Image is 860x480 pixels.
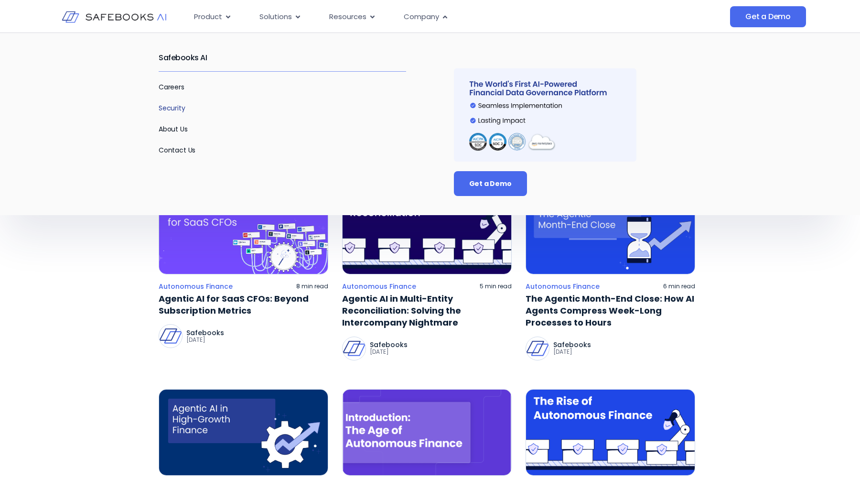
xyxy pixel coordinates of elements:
p: Safebooks [186,329,224,336]
span: Resources [329,11,366,22]
a: Get a Demo [454,171,527,196]
a: Careers [159,82,184,92]
a: About Us [159,124,188,134]
div: Menu Toggle [186,8,634,26]
p: Safebooks [553,341,591,348]
span: Get a Demo [745,12,791,22]
span: Get a Demo [469,179,512,188]
img: a blue background with a gearwheel and a blue arrow [159,389,328,476]
h2: Safebooks AI [159,44,406,71]
img: a purple background with a clock surrounded by lots of tags [159,188,328,274]
p: 5 min read [480,283,512,290]
a: Agentic AI in Multi-Entity Reconciliation: Solving the Intercompany Nightmare [342,293,512,329]
a: Autonomous Finance [342,282,416,291]
a: Agentic AI for SaaS CFOs: Beyond Subscription Metrics [159,293,328,316]
img: a purple background with the words the age of autonoous finance [342,389,512,476]
p: [DATE] [186,336,224,344]
img: a purple background with a line of boxes and a robot [342,188,512,274]
img: Safebooks [159,325,182,348]
a: Autonomous Finance [159,282,233,291]
p: 8 min read [296,283,328,290]
p: 6 min read [663,283,695,290]
img: Safebooks [343,337,365,360]
p: [DATE] [370,348,408,356]
span: Product [194,11,222,22]
img: the rise of autonomus finance [526,389,695,476]
a: Get a Demo [730,6,806,27]
img: Safebooks [526,337,549,360]
p: Safebooks [370,341,408,348]
a: Autonomous Finance [526,282,600,291]
a: Contact Us [159,145,195,155]
a: Security [159,103,185,113]
nav: Menu [186,8,634,26]
img: an hourglass with an arrow pointing to the right [526,188,695,274]
span: Solutions [259,11,292,22]
a: The Agentic Month-End Close: How AI Agents Compress Week-Long Processes to Hours [526,293,695,329]
p: [DATE] [553,348,591,356]
span: Company [404,11,439,22]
